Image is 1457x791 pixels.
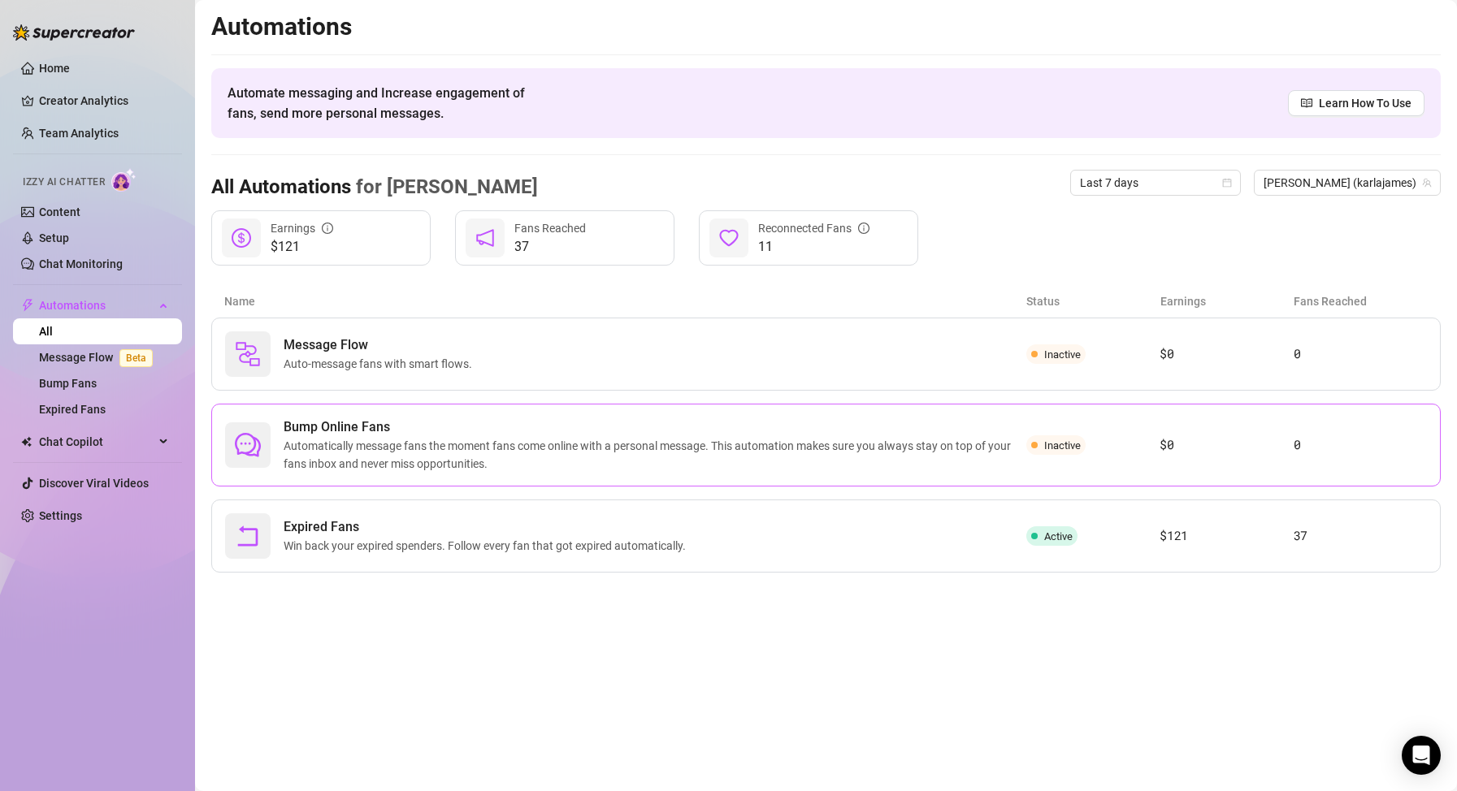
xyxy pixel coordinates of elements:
h3: All Automations [211,175,538,201]
span: info-circle [322,223,333,234]
span: Auto-message fans with smart flows. [284,355,479,373]
span: calendar [1222,178,1232,188]
a: Team Analytics [39,127,119,140]
span: Win back your expired spenders. Follow every fan that got expired automatically. [284,537,692,555]
a: Setup [39,231,69,244]
span: Beta [119,349,153,367]
span: thunderbolt [21,299,34,312]
img: Chat Copilot [21,436,32,447]
a: Message FlowBeta [39,351,159,364]
span: 11 [758,237,869,257]
span: Message Flow [284,335,479,355]
a: Content [39,205,80,218]
a: Learn How To Use [1288,90,1424,116]
span: comment [235,432,261,458]
article: 0 [1294,344,1427,364]
span: Fans Reached [514,222,586,235]
span: Inactive [1044,348,1081,361]
a: All [39,325,53,338]
a: Discover Viral Videos [39,477,149,490]
article: Status [1026,292,1160,310]
div: Open Intercom Messenger [1402,736,1441,775]
h2: Automations [211,11,1441,42]
span: Learn How To Use [1319,94,1411,112]
span: team [1422,178,1432,188]
span: info-circle [858,223,869,234]
a: Chat Monitoring [39,257,123,270]
span: Last 7 days [1080,171,1231,195]
article: Fans Reached [1294,292,1428,310]
span: notification [475,228,495,248]
span: 𝗞𝗮𝗿𝗹𝗮 (karlajames) [1264,171,1431,195]
span: Bump Online Fans [284,417,1026,437]
article: Name [224,292,1026,310]
span: heart [719,228,739,248]
span: read [1301,97,1312,109]
article: 37 [1294,526,1427,546]
span: 37 [514,237,586,257]
span: Chat Copilot [39,429,154,455]
a: Creator Analytics [39,88,169,114]
span: for [PERSON_NAME] [351,175,538,198]
article: $0 [1160,435,1293,455]
img: logo-BBDzfeDw.svg [13,24,135,41]
span: Automations [39,292,154,318]
img: svg%3e [235,341,261,367]
img: AI Chatter [111,168,137,192]
article: $0 [1160,344,1293,364]
div: Reconnected Fans [758,219,869,237]
span: Automate messaging and Increase engagement of fans, send more personal messages. [228,83,540,123]
span: Expired Fans [284,517,692,537]
span: dollar [232,228,251,248]
span: Automatically message fans the moment fans come online with a personal message. This automation m... [284,437,1026,473]
span: Active [1044,530,1073,542]
span: Izzy AI Chatter [23,175,105,190]
div: Earnings [271,219,333,237]
a: Expired Fans [39,403,106,416]
span: Inactive [1044,439,1081,452]
article: $121 [1160,526,1293,546]
article: 0 [1294,435,1427,455]
a: Home [39,62,70,75]
span: $121 [271,237,333,257]
article: Earnings [1160,292,1294,310]
a: Settings [39,509,82,522]
span: rollback [235,523,261,549]
a: Bump Fans [39,377,97,390]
